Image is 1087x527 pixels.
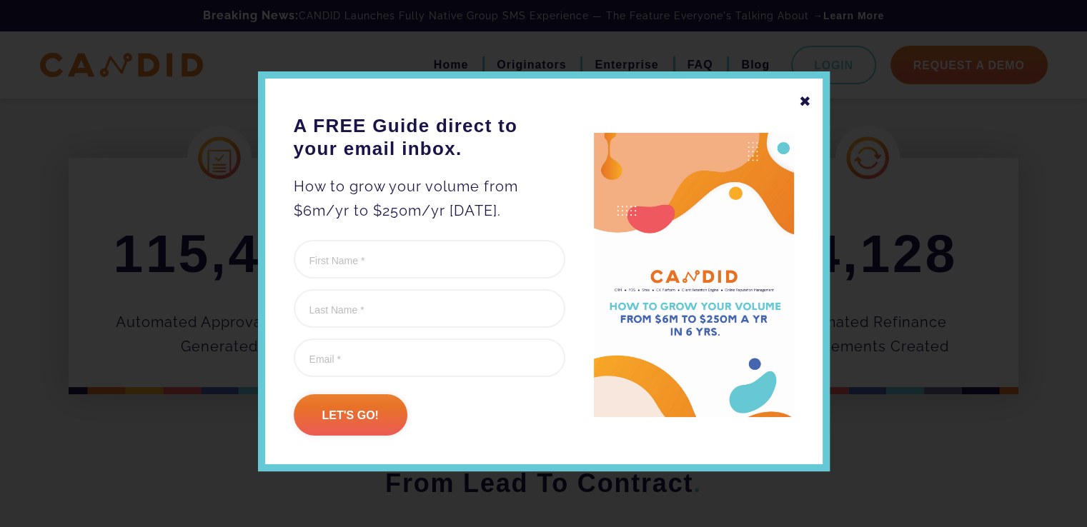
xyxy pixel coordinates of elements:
p: How to grow your volume from $6m/yr to $250m/yr [DATE]. [294,174,565,223]
div: ✖ [799,89,812,114]
input: Let's go! [294,394,407,436]
input: Email * [294,338,565,377]
img: A FREE Guide direct to your email inbox. [594,133,794,418]
h3: A FREE Guide direct to your email inbox. [294,114,565,160]
input: First Name * [294,240,565,278]
input: Last Name * [294,289,565,328]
